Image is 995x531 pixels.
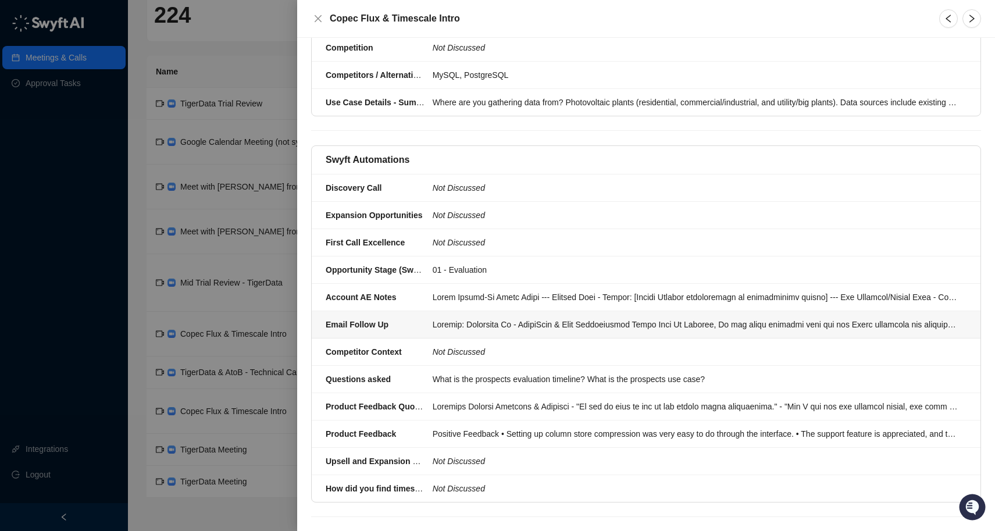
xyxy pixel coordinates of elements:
[433,373,960,386] div: What is the prospects evaluation timeline? What is the prospects use case?
[433,238,485,247] i: Not Discussed
[326,43,373,52] strong: Competition
[12,12,35,35] img: Swyft AI
[433,43,485,52] i: Not Discussed
[326,347,402,357] strong: Competitor Context
[198,109,212,123] button: Start new chat
[52,164,62,173] div: 📶
[326,153,409,167] h5: Swyft Automations
[116,191,141,200] span: Pylon
[48,158,94,179] a: 📶Status
[7,158,48,179] a: 📚Docs
[433,183,485,193] i: Not Discussed
[433,96,960,109] div: Where are you gathering data from? Photovoltaic plants (residential, commercial/industrial, and u...
[12,65,212,84] h2: How can we help?
[326,320,388,329] strong: Email Follow Up
[433,318,960,331] div: Loremip: Dolorsita Co - AdipiScin & Elit Seddoeiusmod Tempo Inci Ut Laboree, Do mag aliqu enimadm...
[326,98,447,107] strong: Use Case Details - Summarized
[313,14,323,23] span: close
[12,47,212,65] p: Welcome 👋
[967,14,976,23] span: right
[433,211,485,220] i: Not Discussed
[326,265,436,275] strong: Opportunity Stage (Swyft AI)
[433,263,960,276] div: 01 - Evaluation
[326,70,427,80] strong: Competitors / Alternatives
[433,457,485,466] i: Not Discussed
[326,211,422,220] strong: Expansion Opportunities
[944,14,953,23] span: left
[12,164,21,173] div: 📚
[82,191,141,200] a: Powered byPylon
[326,293,397,302] strong: Account AE Notes
[64,163,90,174] span: Status
[311,12,325,26] button: Close
[326,238,405,247] strong: First Call Excellence
[326,402,426,411] strong: Product Feedback Quotes
[433,427,960,440] div: Positive Feedback • Setting up column store compression was very easy to do through the interface...
[326,484,465,493] strong: How did you find timescale Detailed
[326,457,466,466] strong: Upsell and Expansion Opportunities
[433,484,485,493] i: Not Discussed
[433,400,960,413] div: Loremips Dolorsi Ametcons & Adipisci - "El sed do eius te inc ut lab etdolo magna aliquaenima." -...
[433,291,960,304] div: Lorem Ipsumd-Si Ametc Adipi --- Elitsed Doei - Tempor: [Incidi Utlabor etdoloremagn al enimadmini...
[40,105,191,117] div: Start new chat
[433,69,960,81] div: MySQL, PostgreSQL
[326,183,382,193] strong: Discovery Call
[330,12,925,26] h5: Copec Flux & Timescale Intro
[23,163,43,174] span: Docs
[326,429,396,439] strong: Product Feedback
[326,375,391,384] strong: Questions asked
[40,117,152,126] div: We're offline, we'll be back soon
[433,347,485,357] i: Not Discussed
[12,105,33,126] img: 5124521997842_fc6d7dfcefe973c2e489_88.png
[958,493,989,524] iframe: Open customer support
